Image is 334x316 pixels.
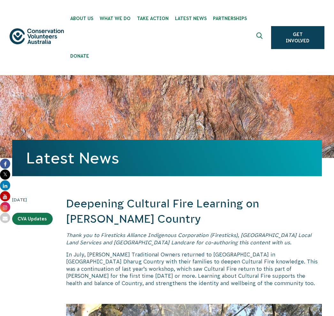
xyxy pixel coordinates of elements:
[66,232,311,245] em: Thank you to Firesticks Alliance Indigenous Corporation (Firesticks), [GEOGRAPHIC_DATA] Local Lan...
[26,149,119,167] a: Latest News
[66,196,322,226] h2: Deepening Cultural Fire Learning on [PERSON_NAME] Country
[256,32,264,43] span: Expand search box
[70,54,89,59] span: Donate
[175,16,207,21] span: Latest News
[137,16,169,21] span: Take Action
[70,16,93,21] span: About Us
[12,213,53,225] a: CVA Updates
[10,28,64,44] img: logo.svg
[271,26,324,49] a: Get Involved
[253,30,268,45] button: Expand search box Close search box
[12,196,53,203] time: [DATE]
[100,16,131,21] span: What We Do
[66,251,322,287] p: In July, [PERSON_NAME] Traditional Owners returned to [GEOGRAPHIC_DATA] in [GEOGRAPHIC_DATA] Dhar...
[213,16,247,21] span: Partnerships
